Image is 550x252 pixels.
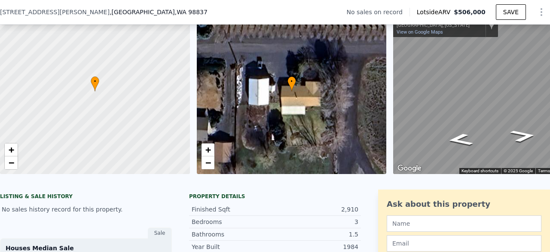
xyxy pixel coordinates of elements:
[202,143,214,156] a: Zoom in
[205,157,211,168] span: −
[454,9,486,16] span: $506,000
[275,230,358,239] div: 1.5
[533,3,550,21] button: Show Options
[5,156,18,169] a: Zoom out
[275,243,358,251] div: 1984
[175,9,208,16] span: , WA 98837
[436,131,484,149] path: Go East, Dahl Rd NE
[110,8,208,16] span: , [GEOGRAPHIC_DATA]
[192,205,275,214] div: Finished Sqft
[148,227,172,239] div: Sale
[287,76,296,91] div: •
[395,163,424,174] img: Google
[192,230,275,239] div: Bathrooms
[287,78,296,85] span: •
[9,157,14,168] span: −
[489,20,495,30] a: Show location on map
[504,168,533,173] span: © 2025 Google
[202,156,214,169] a: Zoom out
[461,168,498,174] button: Keyboard shortcuts
[275,205,358,214] div: 2,910
[91,78,99,85] span: •
[91,76,99,91] div: •
[397,22,482,28] div: [GEOGRAPHIC_DATA], [US_STATE]
[417,8,454,16] span: Lotside ARV
[9,144,14,155] span: +
[387,198,541,210] div: Ask about this property
[397,29,443,35] a: View on Google Maps
[395,163,424,174] a: Open this area in Google Maps (opens a new window)
[5,143,18,156] a: Zoom in
[192,218,275,226] div: Bedrooms
[387,215,541,232] input: Name
[387,235,541,252] input: Email
[275,218,358,226] div: 3
[205,144,211,155] span: +
[499,127,547,145] path: Go West, Dahl Rd NE
[189,193,361,200] div: Property details
[192,243,275,251] div: Year Built
[496,4,526,20] button: SAVE
[538,168,550,173] a: Terms (opens in new tab)
[347,8,409,16] div: No sales on record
